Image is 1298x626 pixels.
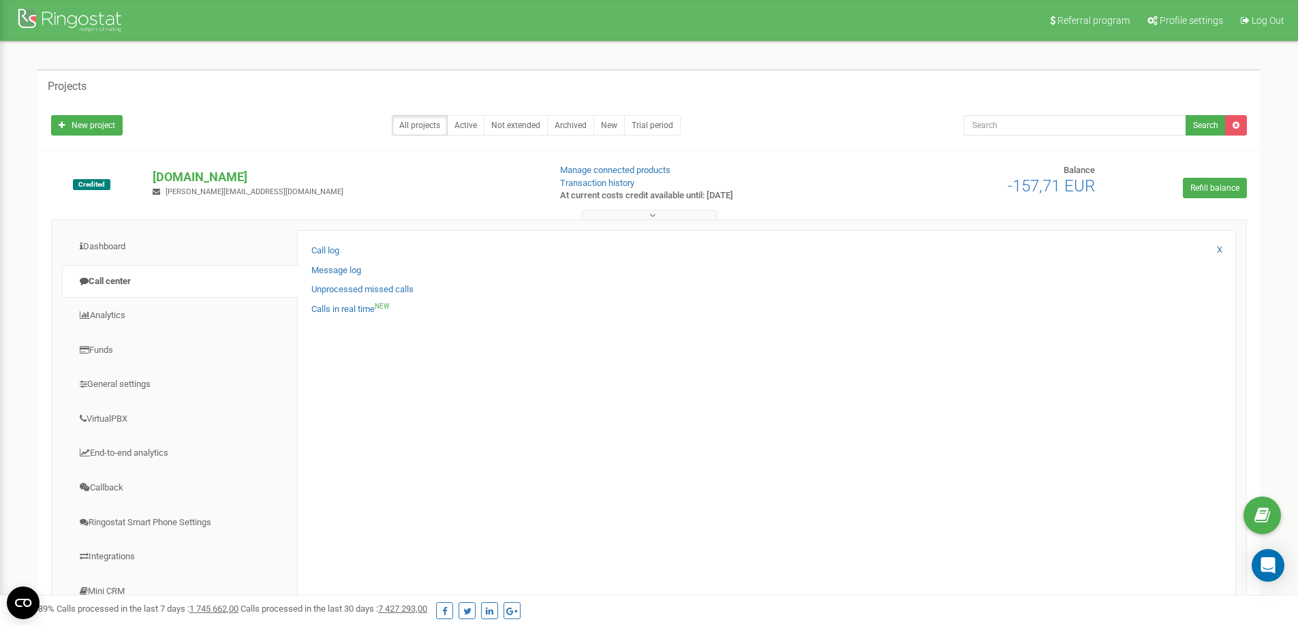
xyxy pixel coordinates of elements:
a: Funds [62,334,298,367]
a: Ringostat Smart Phone Settings [62,506,298,539]
a: Mini CRM [62,575,298,608]
a: Archived [547,115,594,136]
a: Unprocessed missed calls [311,283,414,296]
u: 7 427 293,00 [378,604,427,614]
u: 1 745 662,00 [189,604,238,614]
span: Calls processed in the last 30 days : [241,604,427,614]
a: New project [51,115,123,136]
button: Search [1186,115,1226,136]
a: Call center [62,265,298,298]
a: Refill balance [1183,178,1247,198]
span: Credited [73,179,110,190]
a: Manage connected products [560,165,670,175]
span: Log Out [1252,15,1284,26]
button: Open CMP widget [7,586,40,619]
a: Callback [62,471,298,505]
input: Search [963,115,1186,136]
h5: Projects [48,80,87,93]
a: Active [447,115,484,136]
a: End-to-end analytics [62,437,298,470]
p: [DOMAIN_NAME] [153,168,538,186]
a: New [593,115,625,136]
a: Message log [311,264,361,277]
span: Balance [1064,165,1095,175]
span: -157,71 EUR [1008,176,1095,195]
span: Calls processed in the last 7 days : [57,604,238,614]
span: [PERSON_NAME][EMAIL_ADDRESS][DOMAIN_NAME] [166,187,343,196]
sup: NEW [375,302,390,310]
span: Profile settings [1160,15,1223,26]
a: Not extended [484,115,548,136]
a: General settings [62,368,298,401]
a: Dashboard [62,230,298,264]
a: VirtualPBX [62,403,298,436]
a: X [1217,244,1222,257]
a: All projects [392,115,448,136]
div: Open Intercom Messenger [1252,549,1284,582]
a: Analytics [62,299,298,332]
a: Transaction history [560,178,634,188]
a: Call log [311,245,339,257]
a: Integrations [62,540,298,574]
p: At current costs credit available until: [DATE] [560,189,844,202]
a: Trial period [624,115,681,136]
span: Referral program [1057,15,1130,26]
a: Calls in real timeNEW [311,303,390,316]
